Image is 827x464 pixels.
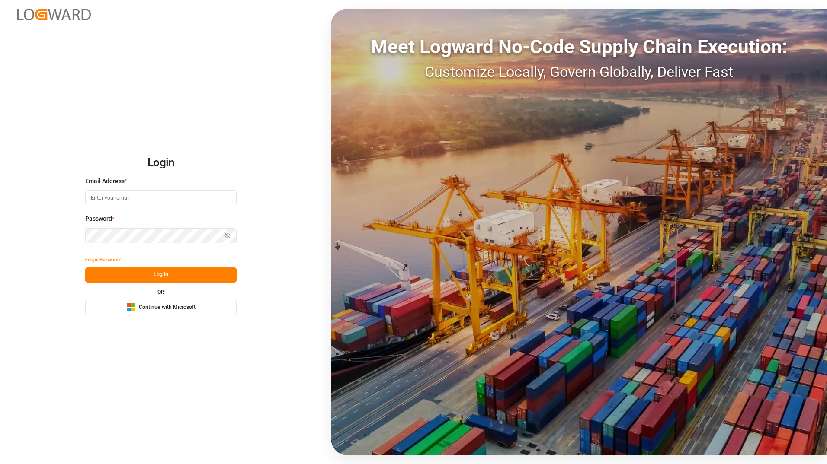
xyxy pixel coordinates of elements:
button: Continue with Microsoft [85,300,237,315]
span: Email Address [85,177,125,186]
span: Password [85,214,112,223]
h2: Login [85,149,237,177]
img: Logward_new_orange.png [17,9,91,20]
input: Enter your email [85,190,237,205]
div: Meet Logward No-Code Supply Chain Execution: [331,32,827,61]
button: Log In [85,267,237,283]
span: Continue with Microsoft [139,304,196,311]
div: Customize Locally, Govern Globally, Deliver Fast [331,61,827,83]
small: OR [157,289,164,295]
button: Forgot Password? [85,252,121,267]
